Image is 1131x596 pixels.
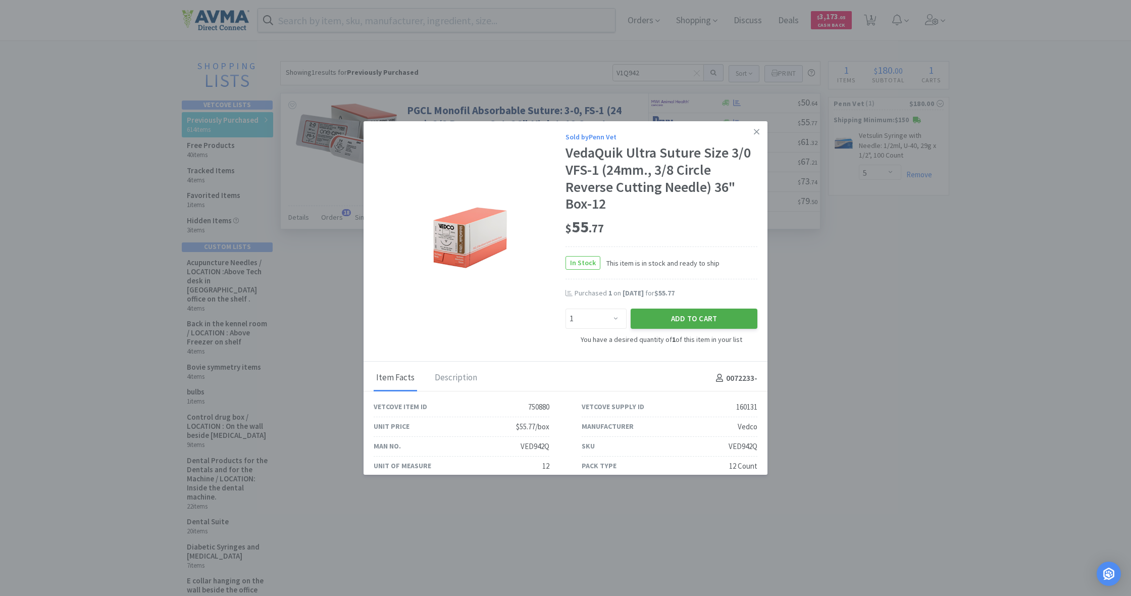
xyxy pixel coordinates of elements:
button: Add to Cart [631,309,757,329]
div: Description [432,366,480,391]
div: Purchased on for [575,288,757,299]
div: Man No. [374,440,401,452]
span: 1 [608,288,612,297]
span: This item is in stock and ready to ship [600,258,719,269]
div: 160131 [736,401,757,413]
div: VED942Q [729,440,757,453]
span: In Stock [566,257,600,269]
div: Vetcove Supply ID [582,401,644,412]
div: VED942Q [521,440,549,453]
span: $ [565,221,572,235]
div: VedaQuik Ultra Suture Size 3/0 VFS-1 (24mm., 3/8 Circle Reverse Cutting Needle) 36" Box-12 [565,144,757,212]
img: cb94690f440e4bb08b05dd3a2cf40ce7_160131.png [404,173,535,304]
strong: 1 [672,335,676,344]
div: SKU [582,440,595,452]
span: $55.77 [654,288,675,297]
div: You have a desired quantity of of this item in your list [565,334,757,345]
div: Vetcove Item ID [374,401,427,412]
div: Unit of Measure [374,460,431,471]
div: Open Intercom Messenger [1097,562,1121,586]
div: Pack Type [582,460,616,471]
div: 750880 [528,401,549,413]
div: $55.77/box [516,421,549,433]
div: Item Facts [374,366,417,391]
h4: 0072233 - [712,372,757,385]
div: Manufacturer [582,421,634,432]
div: 12 Count [729,460,757,472]
span: . 77 [589,221,604,235]
div: Vedco [738,421,757,433]
span: 55 [565,217,604,237]
span: [DATE] [623,288,644,297]
div: Sold by Penn Vet [565,131,757,142]
div: Unit Price [374,421,409,432]
div: 12 [542,460,549,472]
